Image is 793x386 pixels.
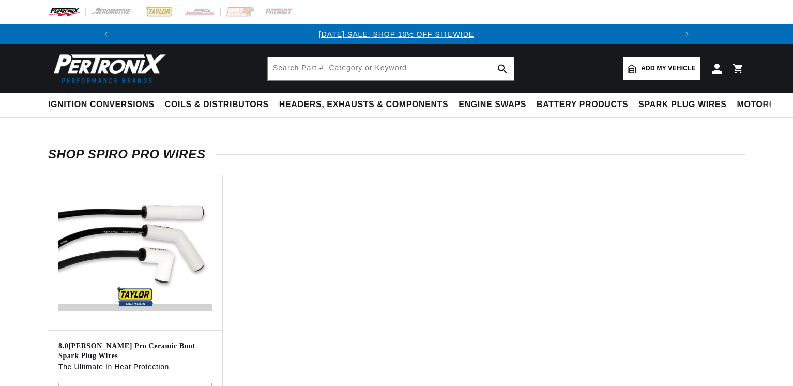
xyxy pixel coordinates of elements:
summary: Battery Products [531,93,633,117]
span: Battery Products [537,99,628,110]
slideshow-component: Translation missing: en.sections.announcements.announcement_bar [22,24,771,44]
h2: Shop Spiro Pro Wires [48,149,745,159]
h3: 8.0[PERSON_NAME] Pro Ceramic Boot Spark Plug Wires [58,341,212,361]
span: Add my vehicle [641,64,696,73]
span: Spark Plug Wires [638,99,726,110]
summary: Coils & Distributors [160,93,274,117]
summary: Spark Plug Wires [633,93,731,117]
p: The Ultimate In Heat Protection [58,361,212,373]
div: Announcement [116,28,677,40]
button: Translation missing: en.sections.announcements.previous_announcement [96,24,116,44]
span: Engine Swaps [459,99,526,110]
summary: Headers, Exhausts & Components [274,93,453,117]
button: search button [491,57,514,80]
summary: Ignition Conversions [48,93,160,117]
button: Translation missing: en.sections.announcements.next_announcement [677,24,697,44]
span: Headers, Exhausts & Components [279,99,448,110]
summary: Engine Swaps [453,93,531,117]
span: Ignition Conversions [48,99,155,110]
a: Add my vehicle [623,57,700,80]
input: Search Part #, Category or Keyword [268,57,514,80]
div: 1 of 3 [116,28,677,40]
img: Pertronix [48,51,167,86]
img: Taylor-Ceramic-Boot-Halo-Image--v1657051879495.jpg [58,186,212,320]
span: Coils & Distributors [165,99,269,110]
a: [DATE] SALE: SHOP 10% OFF SITEWIDE [319,30,474,38]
